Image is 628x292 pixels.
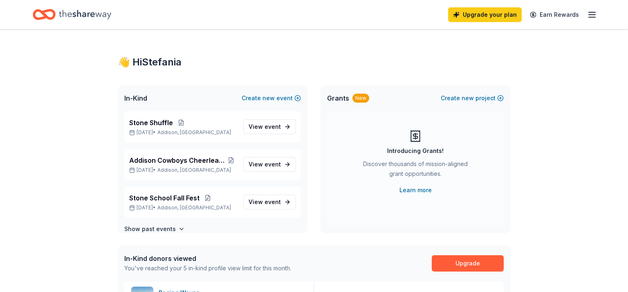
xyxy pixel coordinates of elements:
p: [DATE] • [129,204,237,211]
span: Addison, [GEOGRAPHIC_DATA] [157,129,231,136]
button: Createnewproject [441,93,504,103]
a: Upgrade [432,255,504,272]
div: 👋 Hi Stefania [118,56,510,69]
a: Earn Rewards [525,7,584,22]
a: View event [243,119,296,134]
span: event [265,161,281,168]
a: Upgrade your plan [448,7,522,22]
span: event [265,198,281,205]
span: Stone School Fall Fest [129,193,200,203]
span: Addison, [GEOGRAPHIC_DATA] [157,204,231,211]
span: Grants [327,93,349,103]
span: Stone Shuffle [129,118,173,128]
span: Addison, [GEOGRAPHIC_DATA] [157,167,231,173]
p: [DATE] • [129,129,237,136]
a: View event [243,195,296,209]
span: new [262,93,275,103]
a: Home [33,5,111,24]
span: View [249,159,281,169]
div: You've reached your 5 in-kind profile view limit for this month. [124,263,291,273]
span: event [265,123,281,130]
span: In-Kind [124,93,147,103]
div: Introducing Grants! [387,146,444,156]
span: new [462,93,474,103]
a: View event [243,157,296,172]
a: Learn more [399,185,432,195]
p: [DATE] • [129,167,237,173]
h4: Show past events [124,224,176,234]
span: View [249,122,281,132]
div: Discover thousands of mission-aligned grant opportunities. [360,159,471,182]
span: View [249,197,281,207]
div: In-Kind donors viewed [124,254,291,263]
button: Createnewevent [242,93,301,103]
button: Show past events [124,224,185,234]
div: New [352,94,369,103]
span: Addison Cowboys Cheerleading Showcase [129,155,225,165]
